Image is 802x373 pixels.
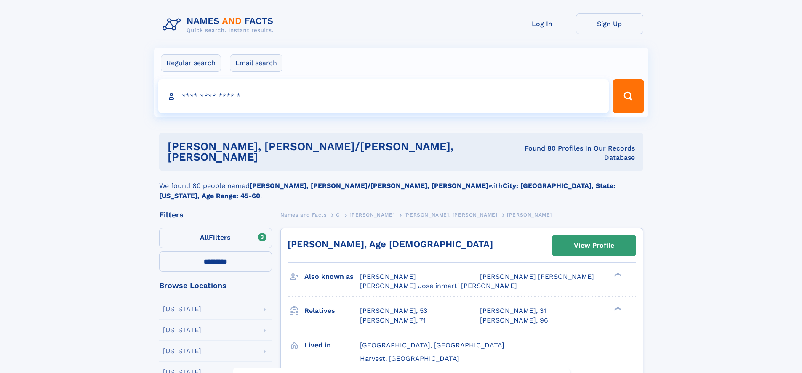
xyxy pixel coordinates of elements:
[360,272,416,280] span: [PERSON_NAME]
[304,304,360,318] h3: Relatives
[360,306,427,315] a: [PERSON_NAME], 53
[574,236,614,255] div: View Profile
[480,306,546,315] a: [PERSON_NAME], 31
[404,209,498,220] a: [PERSON_NAME], [PERSON_NAME]
[349,212,394,218] span: [PERSON_NAME]
[250,182,488,190] b: [PERSON_NAME], [PERSON_NAME]/[PERSON_NAME], [PERSON_NAME]
[612,306,622,312] div: ❯
[360,341,504,349] span: [GEOGRAPHIC_DATA], [GEOGRAPHIC_DATA]
[404,212,498,218] span: [PERSON_NAME], [PERSON_NAME]
[509,13,576,34] a: Log In
[507,212,552,218] span: [PERSON_NAME]
[304,338,360,352] h3: Lived in
[159,13,280,36] img: Logo Names and Facts
[336,212,340,218] span: G
[200,233,209,241] span: All
[163,327,201,333] div: [US_STATE]
[576,13,643,34] a: Sign Up
[159,228,272,248] label: Filters
[360,354,459,362] span: Harvest, [GEOGRAPHIC_DATA]
[158,79,609,113] input: search input
[230,54,282,72] label: Email search
[163,306,201,312] div: [US_STATE]
[613,79,644,113] button: Search Button
[163,348,201,354] div: [US_STATE]
[552,235,636,256] a: View Profile
[159,171,643,201] div: We found 80 people named with .
[280,209,327,220] a: Names and Facts
[480,272,594,280] span: [PERSON_NAME] [PERSON_NAME]
[304,270,360,284] h3: Also known as
[161,54,221,72] label: Regular search
[507,144,635,162] div: Found 80 Profiles In Our Records Database
[159,211,272,219] div: Filters
[360,316,426,325] a: [PERSON_NAME], 71
[480,316,548,325] a: [PERSON_NAME], 96
[168,141,507,162] h1: [PERSON_NAME], [PERSON_NAME]/[PERSON_NAME], [PERSON_NAME]
[159,282,272,289] div: Browse Locations
[288,239,493,249] a: [PERSON_NAME], Age [DEMOGRAPHIC_DATA]
[159,182,615,200] b: City: [GEOGRAPHIC_DATA], State: [US_STATE], Age Range: 45-60
[349,209,394,220] a: [PERSON_NAME]
[612,272,622,278] div: ❯
[336,209,340,220] a: G
[360,282,517,290] span: [PERSON_NAME] Joselinmarti [PERSON_NAME]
